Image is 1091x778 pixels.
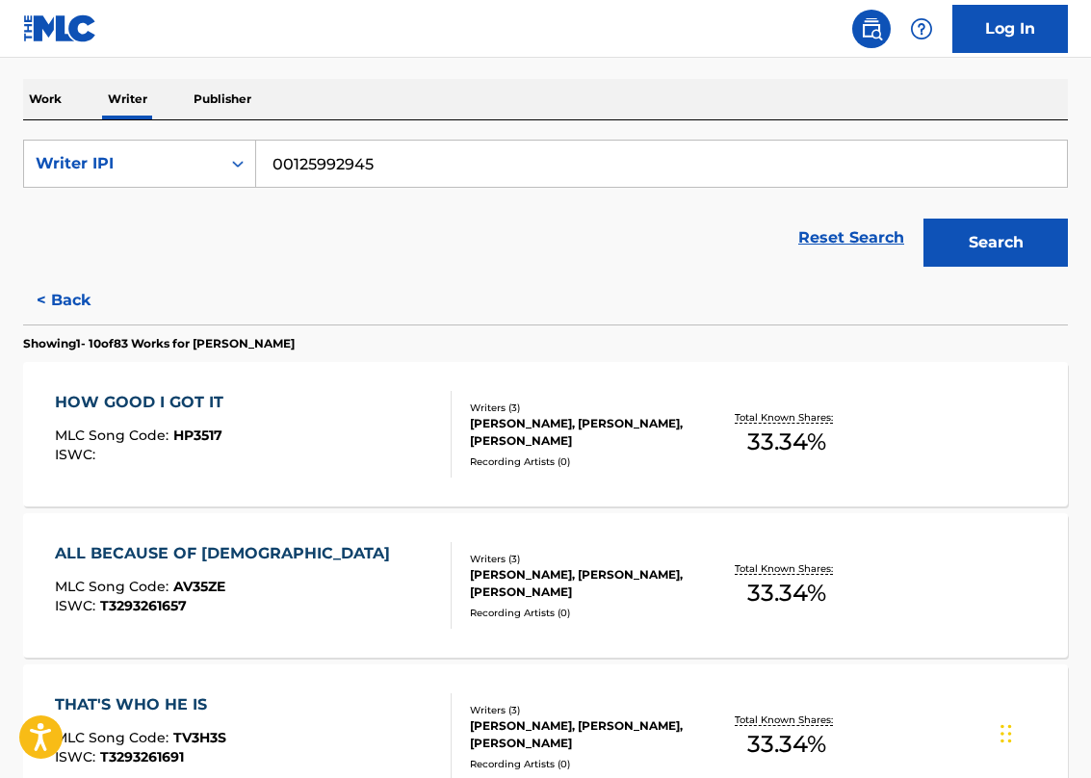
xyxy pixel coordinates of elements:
div: Drag [1000,705,1012,763]
a: Reset Search [789,217,914,259]
div: ALL BECAUSE OF [DEMOGRAPHIC_DATA] [55,542,400,565]
img: help [910,17,933,40]
a: Log In [952,5,1068,53]
div: HOW GOOD I GOT IT [55,391,233,414]
div: Writer IPI [36,152,209,175]
img: MLC Logo [23,14,97,42]
span: 33.34 % [747,425,826,459]
span: HP3517 [173,427,222,444]
img: search [860,17,883,40]
p: Writer [102,79,153,119]
button: < Back [23,276,139,324]
p: Total Known Shares: [735,713,838,727]
span: MLC Song Code : [55,729,173,746]
p: Work [23,79,67,119]
span: 33.34 % [747,576,826,610]
span: 33.34 % [747,727,826,762]
p: Total Known Shares: [735,410,838,425]
div: Writers ( 3 ) [470,401,700,415]
span: T3293261691 [100,748,184,765]
span: MLC Song Code : [55,578,173,595]
div: Help [902,10,941,48]
div: THAT'S WHO HE IS [55,693,226,716]
a: ALL BECAUSE OF [DEMOGRAPHIC_DATA]MLC Song Code:AV35ZEISWC:T3293261657Writers (3)[PERSON_NAME], [P... [23,513,1068,658]
span: TV3H3S [173,729,226,746]
p: Showing 1 - 10 of 83 Works for [PERSON_NAME] [23,335,295,352]
span: ISWC : [55,597,100,614]
button: Search [923,219,1068,267]
form: Search Form [23,140,1068,276]
div: Recording Artists ( 0 ) [470,757,700,771]
span: T3293261657 [100,597,187,614]
a: Public Search [852,10,891,48]
div: [PERSON_NAME], [PERSON_NAME], [PERSON_NAME] [470,415,700,450]
p: Total Known Shares: [735,561,838,576]
span: ISWC : [55,748,100,765]
div: [PERSON_NAME], [PERSON_NAME], [PERSON_NAME] [470,566,700,601]
span: AV35ZE [173,578,225,595]
p: Publisher [188,79,257,119]
div: Writers ( 3 ) [470,552,700,566]
iframe: Chat Widget [995,686,1091,778]
div: Recording Artists ( 0 ) [470,606,700,620]
div: Writers ( 3 ) [470,703,700,717]
span: MLC Song Code : [55,427,173,444]
div: [PERSON_NAME], [PERSON_NAME], [PERSON_NAME] [470,717,700,752]
a: HOW GOOD I GOT ITMLC Song Code:HP3517ISWC:Writers (3)[PERSON_NAME], [PERSON_NAME], [PERSON_NAME]R... [23,362,1068,506]
div: Recording Artists ( 0 ) [470,454,700,469]
span: ISWC : [55,446,100,463]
